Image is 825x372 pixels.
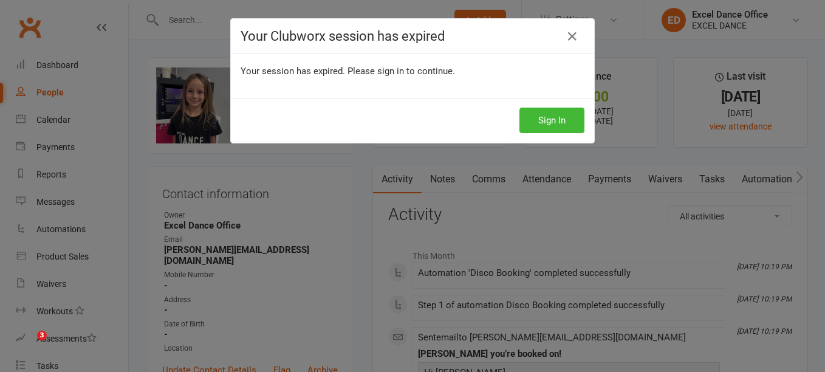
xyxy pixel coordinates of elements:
[563,27,582,46] a: Close
[241,66,455,77] span: Your session has expired. Please sign in to continue.
[241,29,584,44] h4: Your Clubworx session has expired
[519,108,584,133] button: Sign In
[37,331,47,340] span: 3
[12,331,41,360] iframe: Intercom live chat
